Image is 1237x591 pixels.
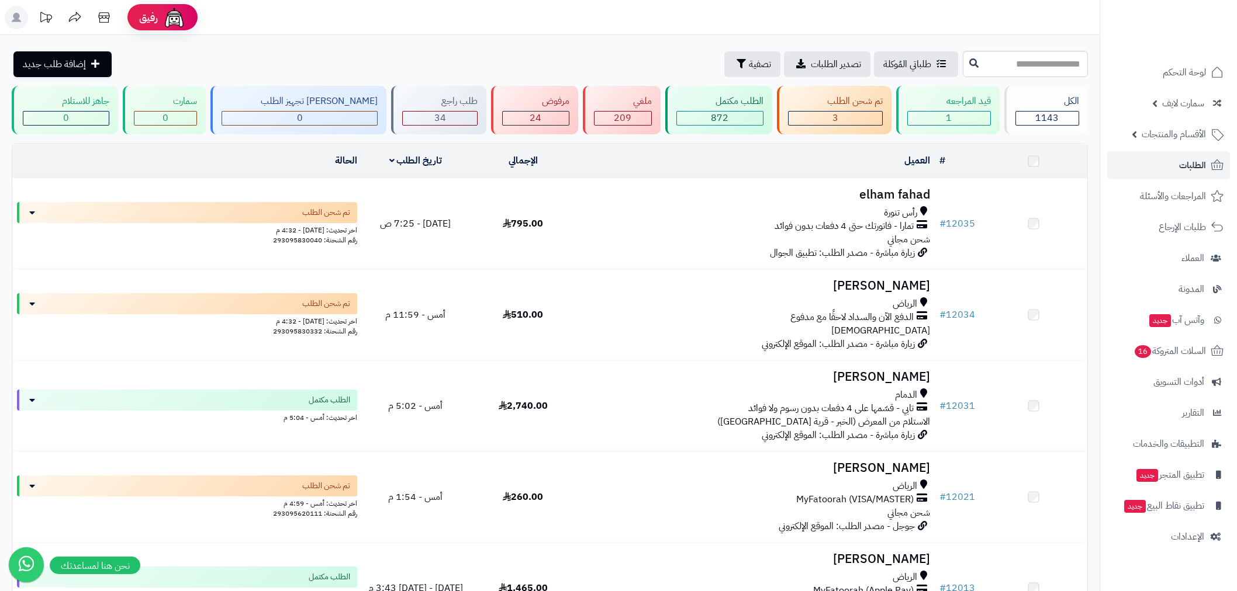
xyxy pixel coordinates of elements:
[614,111,631,125] span: 209
[1107,399,1230,427] a: التقارير
[134,112,196,125] div: 0
[120,86,208,134] a: سمارت 0
[893,297,917,311] span: الرياض
[273,508,357,519] span: رقم الشحنة: 293095620111
[1107,492,1230,520] a: تطبيق نقاط البيعجديد
[582,370,930,384] h3: [PERSON_NAME]
[1182,405,1204,421] span: التقارير
[1148,312,1204,328] span: وآتس آب
[503,112,568,125] div: 24
[939,154,945,168] a: #
[894,86,1002,134] a: قيد المراجعه 1
[222,95,378,108] div: [PERSON_NAME] تجهيز الطلب
[939,308,946,322] span: #
[796,493,914,506] span: MyFatoorah (VISA/MASTER)
[775,220,914,233] span: تمارا - فاتورتك حتى 4 دفعات بدون فوائد
[887,506,930,520] span: شحن مجاني
[309,571,350,583] span: الطلب مكتمل
[1157,32,1226,56] img: logo-2.png
[273,326,357,336] span: رقم الشحنة: 293095830332
[17,496,357,509] div: اخر تحديث: أمس - 4:59 م
[9,86,120,134] a: جاهز للاستلام 0
[13,51,112,77] a: إضافة طلب جديد
[724,51,780,77] button: تصفية
[388,399,443,413] span: أمس - 5:02 م
[1159,219,1206,235] span: طلبات الإرجاع
[749,57,771,71] span: تصفية
[908,112,990,125] div: 1
[302,480,350,492] span: تم شحن الطلب
[582,188,930,201] h3: elham fahad
[1142,126,1206,142] span: الأقسام والمنتجات
[163,6,186,29] img: ai-face.png
[907,95,991,108] div: قيد المراجعه
[1135,467,1204,483] span: تطبيق المتجر
[1171,529,1204,545] span: الإعدادات
[23,95,109,108] div: جاهز للاستلام
[403,112,477,125] div: 34
[883,57,931,71] span: طلباتي المُوكلة
[887,232,930,246] span: شحن مجاني
[832,111,838,125] span: 3
[1149,314,1171,327] span: جديد
[1162,95,1204,112] span: سمارت لايف
[388,490,443,504] span: أمس - 1:54 م
[831,324,930,338] span: [DEMOGRAPHIC_DATA]
[893,571,917,584] span: الرياض
[939,217,946,231] span: #
[663,86,775,134] a: الطلب مكتمل 872
[1179,157,1206,173] span: الطلبات
[775,86,894,134] a: تم شحن الطلب 3
[1035,111,1059,125] span: 1143
[811,57,861,71] span: تصدير الطلبات
[770,246,915,260] span: زيارة مباشرة - مصدر الطلب: تطبيق الجوال
[222,112,377,125] div: 0
[1107,461,1230,489] a: تطبيق المتجرجديد
[946,111,952,125] span: 1
[302,207,350,218] span: تم شحن الطلب
[582,461,930,475] h3: [PERSON_NAME]
[884,206,917,220] span: رأس تنورة
[1107,58,1230,86] a: لوحة التحكم
[1124,500,1146,513] span: جديد
[309,394,350,406] span: الطلب مكتمل
[1107,275,1230,303] a: المدونة
[893,479,917,493] span: الرياض
[1153,374,1204,390] span: أدوات التسويق
[939,490,975,504] a: #12021
[302,298,350,310] span: تم شحن الطلب
[788,95,883,108] div: تم شحن الطلب
[1107,306,1230,334] a: وآتس آبجديد
[17,314,357,326] div: اخر تحديث: [DATE] - 4:32 م
[762,337,915,351] span: زيارة مباشرة - مصدر الطلب: الموقع الإلكتروني
[1135,345,1151,358] span: 16
[17,223,357,235] div: اخر تحديث: [DATE] - 4:32 م
[499,399,548,413] span: 2,740.00
[784,51,870,77] a: تصدير الطلبات
[1107,244,1230,272] a: العملاء
[503,217,543,231] span: 795.00
[1163,64,1206,81] span: لوحة التحكم
[582,552,930,566] h3: [PERSON_NAME]
[1123,498,1204,514] span: تطبيق نقاط البيع
[582,279,930,293] h3: [PERSON_NAME]
[1107,368,1230,396] a: أدوات التسويق
[139,11,158,25] span: رفيق
[874,51,958,77] a: طلباتي المُوكلة
[1181,250,1204,266] span: العملاء
[389,86,489,134] a: طلب راجع 34
[389,154,443,168] a: تاريخ الطلب
[63,111,69,125] span: 0
[717,415,930,429] span: الاستلام من المعرض (الخبر - قرية [GEOGRAPHIC_DATA])
[1107,151,1230,179] a: الطلبات
[1140,188,1206,204] span: المراجعات والأسئلة
[31,6,60,32] a: تحديثات المنصة
[1136,469,1158,482] span: جديد
[23,112,109,125] div: 0
[502,95,569,108] div: مرفوض
[581,86,663,134] a: ملغي 209
[939,308,975,322] a: #12034
[1107,213,1230,241] a: طلبات الإرجاع
[402,95,478,108] div: طلب راجع
[711,111,728,125] span: 872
